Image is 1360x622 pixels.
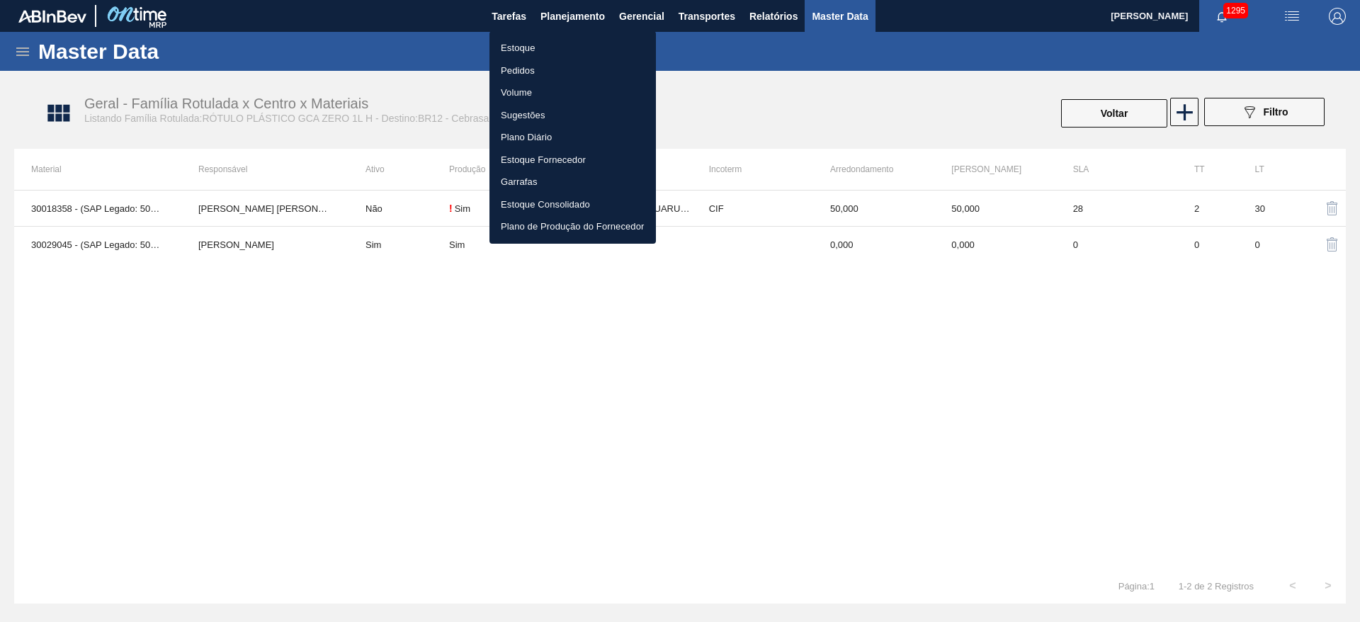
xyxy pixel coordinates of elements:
a: Pedidos [489,60,656,82]
a: Estoque Fornecedor [489,149,656,171]
a: Sugestões [489,104,656,127]
a: Volume [489,81,656,104]
a: Plano Diário [489,126,656,149]
a: Garrafas [489,171,656,193]
a: Estoque [489,37,656,60]
a: Plano de Produção do Fornecedor [489,215,656,238]
a: Estoque Consolidado [489,193,656,216]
